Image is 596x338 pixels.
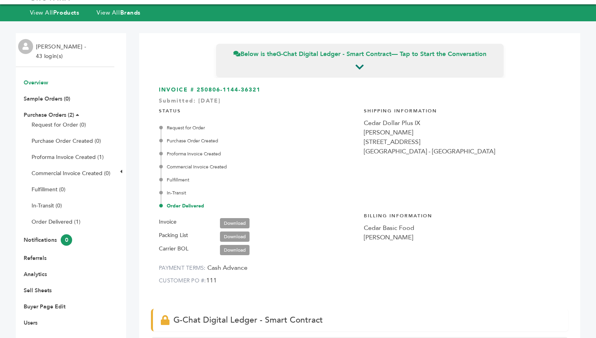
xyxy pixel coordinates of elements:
[161,124,356,131] div: Request for Order
[24,79,48,86] a: Overview
[159,244,188,254] label: Carrier BOL
[159,217,177,227] label: Invoice
[24,271,47,278] a: Analytics
[30,9,80,17] a: View AllProducts
[161,189,356,196] div: In-Transit
[32,137,101,145] a: Purchase Order Created (0)
[276,50,391,58] strong: G-Chat Digital Ledger - Smart Contract
[207,263,248,272] span: Cash Advance
[61,234,72,246] span: 0
[24,254,47,262] a: Referrals
[24,95,70,103] a: Sample Orders (0)
[159,264,206,272] label: PAYMENT TERMS:
[18,39,33,54] img: profile.png
[36,42,88,61] li: [PERSON_NAME] - 43 login(s)
[24,319,37,327] a: Users
[120,9,141,17] strong: Brands
[364,207,561,223] h4: Billing Information
[161,176,356,183] div: Fulfillment
[206,276,217,285] span: 111
[173,314,323,326] span: G-Chat Digital Ledger - Smart Contract
[159,86,561,94] h3: INVOICE # 250806-1144-36321
[161,202,356,209] div: Order Delivered
[233,50,486,58] span: Below is the — Tap to Start the Conversation
[364,118,561,128] div: Cedar Dollar Plus IX
[97,9,141,17] a: View AllBrands
[364,137,561,147] div: [STREET_ADDRESS]
[24,236,72,244] a: Notifications0
[159,97,561,109] div: Submitted: [DATE]
[220,232,250,242] a: Download
[364,102,561,118] h4: Shipping Information
[32,202,62,209] a: In-Transit (0)
[220,218,250,228] a: Download
[32,218,80,226] a: Order Delivered (1)
[159,102,356,118] h4: STATUS
[161,150,356,157] div: Proforma Invoice Created
[364,128,561,137] div: [PERSON_NAME]
[161,137,356,144] div: Purchase Order Created
[159,231,188,240] label: Packing List
[364,223,561,233] div: Cedar Basic Food
[364,233,561,242] div: [PERSON_NAME]
[24,287,52,294] a: Sell Sheets
[24,303,65,310] a: Buyer Page Edit
[32,170,110,177] a: Commercial Invoice Created (0)
[364,147,561,156] div: [GEOGRAPHIC_DATA] - [GEOGRAPHIC_DATA]
[159,277,206,284] label: CUSTOMER PO #:
[53,9,79,17] strong: Products
[24,111,74,119] a: Purchase Orders (2)
[32,186,65,193] a: Fulfillment (0)
[220,245,250,255] a: Download
[32,153,104,161] a: Proforma Invoice Created (1)
[32,121,86,129] a: Request for Order (0)
[161,163,356,170] div: Commercial Invoice Created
